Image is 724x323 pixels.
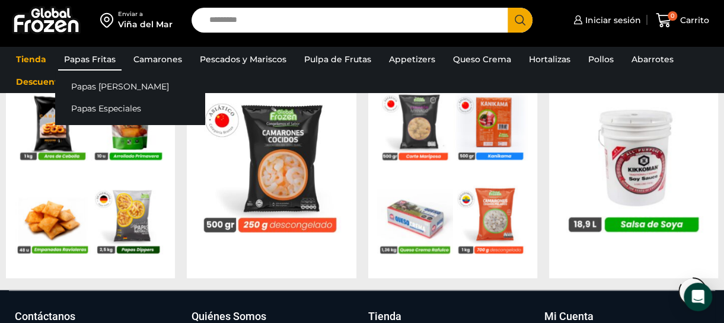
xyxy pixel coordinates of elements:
[10,71,74,93] a: Descuentos
[55,76,205,98] a: Papas [PERSON_NAME]
[684,283,712,311] div: Open Intercom Messenger
[100,10,118,30] img: address-field-icon.svg
[508,8,532,33] button: Search button
[653,7,712,34] a: 0 Carrito
[127,48,188,71] a: Camarones
[677,14,709,26] span: Carrito
[58,48,122,71] a: Papas Fritas
[523,48,576,71] a: Hortalizas
[582,48,620,71] a: Pollos
[383,48,441,71] a: Appetizers
[447,48,517,71] a: Queso Crema
[668,11,677,21] span: 0
[118,10,173,18] div: Enviar a
[118,18,173,30] div: Viña del Mar
[570,8,641,32] a: Iniciar sesión
[10,48,52,71] a: Tienda
[298,48,377,71] a: Pulpa de Frutas
[626,48,680,71] a: Abarrotes
[582,14,641,26] span: Iniciar sesión
[194,48,292,71] a: Pescados y Mariscos
[55,97,205,119] a: Papas Especiales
